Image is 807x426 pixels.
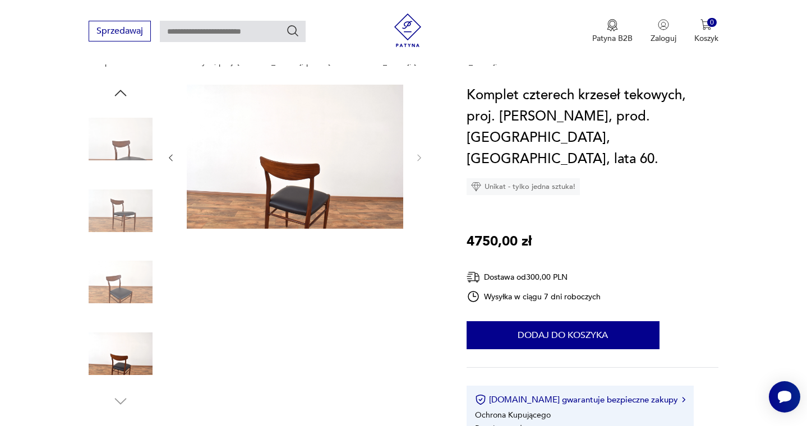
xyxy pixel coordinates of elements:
button: [DOMAIN_NAME] gwarantuje bezpieczne zakupy [475,394,685,405]
p: 4750,00 zł [467,231,532,252]
button: Zaloguj [651,19,676,44]
a: Sprzedawaj [89,28,151,36]
img: Patyna - sklep z meblami i dekoracjami vintage [391,13,425,47]
img: Zdjęcie produktu Komplet czterech krzeseł tekowych, proj. Gustav Herkströter, prod. Lübke, Niemcy... [89,250,153,314]
button: 0Koszyk [694,19,718,44]
button: Szukaj [286,24,299,38]
button: Patyna B2B [592,19,633,44]
button: Sprzedawaj [89,21,151,41]
img: Ikona diamentu [471,182,481,192]
p: Komplet czterech krzeseł tekowych, proj. [PERSON_NAME], prod. [GEOGRAPHIC_DATA], [GEOGRAPHIC_DATA... [89,58,525,67]
img: Ikona koszyka [700,19,712,30]
p: Zaloguj [651,33,676,44]
img: Zdjęcie produktu Komplet czterech krzeseł tekowych, proj. Gustav Herkströter, prod. Lübke, Niemcy... [89,107,153,171]
img: Ikona certyfikatu [475,394,486,405]
p: Koszyk [694,33,718,44]
iframe: Smartsupp widget button [769,381,800,413]
button: Dodaj do koszyka [467,321,660,349]
p: Patyna B2B [592,33,633,44]
img: Ikona strzałki w prawo [682,397,685,402]
img: Ikona medalu [607,19,618,31]
div: 0 [707,18,717,27]
a: Ikona medaluPatyna B2B [592,19,633,44]
li: Ochrona Kupującego [475,410,551,420]
div: Wysyłka w ciągu 7 dni roboczych [467,290,601,303]
img: Ikonka użytkownika [658,19,669,30]
h1: Komplet czterech krzeseł tekowych, proj. [PERSON_NAME], prod. [GEOGRAPHIC_DATA], [GEOGRAPHIC_DATA... [467,85,718,170]
img: Zdjęcie produktu Komplet czterech krzeseł tekowych, proj. Gustav Herkströter, prod. Lübke, Niemcy... [89,179,153,243]
img: Zdjęcie produktu Komplet czterech krzeseł tekowych, proj. Gustav Herkströter, prod. Lübke, Niemcy... [89,322,153,386]
div: Dostawa od 300,00 PLN [467,270,601,284]
img: Ikona dostawy [467,270,480,284]
img: Zdjęcie produktu Komplet czterech krzeseł tekowych, proj. Gustav Herkströter, prod. Lübke, Niemcy... [187,85,403,229]
div: Unikat - tylko jedna sztuka! [467,178,580,195]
